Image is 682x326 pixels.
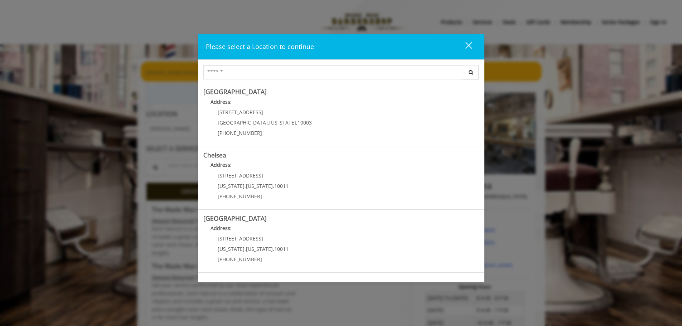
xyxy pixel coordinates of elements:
span: [US_STATE] [246,245,273,252]
input: Search Center [203,65,463,79]
b: Address: [211,225,232,232]
span: [US_STATE] [269,119,296,126]
span: , [245,245,246,252]
button: close dialog [452,39,477,54]
span: , [296,119,298,126]
span: , [273,183,274,189]
span: [STREET_ADDRESS] [218,235,263,242]
b: Flatiron [203,277,226,286]
b: Address: [211,161,232,168]
span: , [268,119,269,126]
span: [STREET_ADDRESS] [218,172,263,179]
span: , [245,183,246,189]
span: 10003 [298,119,312,126]
b: [GEOGRAPHIC_DATA] [203,87,267,96]
div: Center Select [203,65,479,83]
i: Search button [467,70,475,75]
span: 10011 [274,183,289,189]
b: [GEOGRAPHIC_DATA] [203,214,267,223]
span: [PHONE_NUMBER] [218,193,262,200]
span: [PHONE_NUMBER] [218,130,262,136]
span: [US_STATE] [218,245,245,252]
div: close dialog [457,42,471,52]
span: 10011 [274,245,289,252]
b: Chelsea [203,151,226,159]
span: [PHONE_NUMBER] [218,256,262,263]
b: Address: [211,98,232,105]
span: Please select a Location to continue [206,42,314,51]
span: [GEOGRAPHIC_DATA] [218,119,268,126]
span: , [273,245,274,252]
span: [STREET_ADDRESS] [218,109,263,116]
span: [US_STATE] [246,183,273,189]
span: [US_STATE] [218,183,245,189]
